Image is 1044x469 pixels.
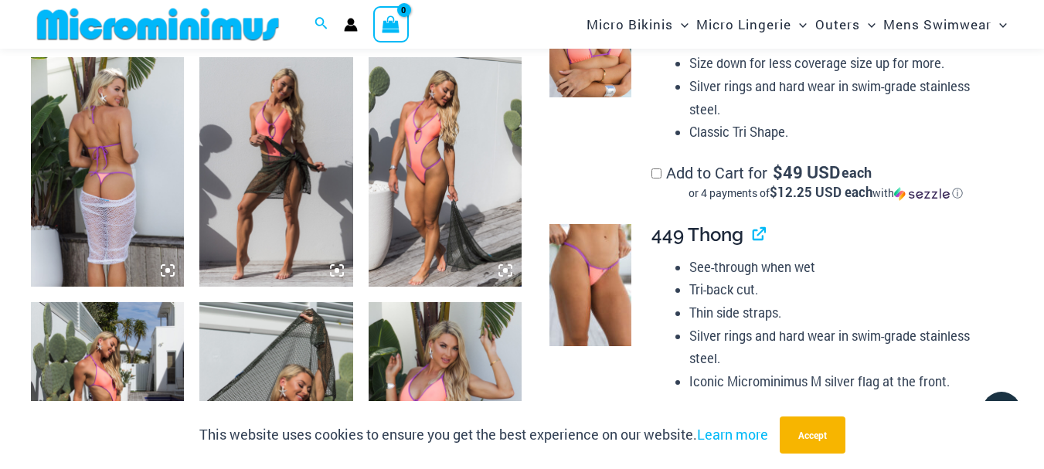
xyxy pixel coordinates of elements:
span: $ [773,161,783,183]
span: 449 Thong [651,223,743,246]
img: Wild Card Neon Bliss 449 Thong 01 [549,224,631,347]
li: Silver rings and hard wear in swim-grade stainless steel. [689,75,1001,121]
a: Search icon link [315,15,328,35]
li: Silver rings and hard wear in swim-grade stainless steel. [689,325,1001,370]
nav: Site Navigation [580,2,1013,46]
span: Outers [815,5,860,44]
span: Micro Lingerie [696,5,791,44]
span: Menu Toggle [673,5,689,44]
li: See-through when wet [689,256,1001,279]
span: Mens Swimwear [883,5,991,44]
span: Micro Bikinis [587,5,673,44]
div: or 4 payments of with [651,185,1001,201]
div: or 4 payments of$12.25 USD eachwithSezzle Click to learn more about Sezzle [651,185,1001,201]
a: View Shopping Cart, empty [373,6,409,42]
li: Thin side straps. [689,301,1001,325]
span: 49 USD [773,165,840,180]
img: MM SHOP LOGO FLAT [31,7,285,42]
span: each [842,165,872,180]
button: Accept [780,416,845,454]
label: Add to Cart for [651,162,1001,201]
img: Wild Card Neon Bliss 819 One Piece St Martin 5996 Sarong 04 [31,57,184,287]
img: Sezzle [894,187,950,201]
a: OutersMenu ToggleMenu Toggle [811,5,879,44]
p: This website uses cookies to ensure you get the best experience on our website. [199,423,768,447]
a: Micro LingerieMenu ToggleMenu Toggle [692,5,811,44]
span: Menu Toggle [791,5,807,44]
img: Wild Card Neon Bliss 819 One Piece St Martin 5996 Sarong 06 [199,57,352,287]
a: Micro BikinisMenu ToggleMenu Toggle [583,5,692,44]
input: Add to Cart for$49 USD eachor 4 payments of$12.25 USD eachwithSezzle Click to learn more about Se... [651,168,661,178]
a: Account icon link [344,18,358,32]
span: Menu Toggle [991,5,1007,44]
span: Menu Toggle [860,5,876,44]
li: Size down for less coverage size up for more. [689,52,1001,75]
a: Mens SwimwearMenu ToggleMenu Toggle [879,5,1011,44]
li: Iconic Microminimus M silver flag at the front. [689,370,1001,393]
li: Classic Tri Shape. [689,121,1001,144]
img: Wild Card Neon Bliss 819 One Piece St Martin 5996 Sarong 08 [369,57,522,287]
a: Learn more [697,425,768,444]
span: $12.25 USD each [770,183,872,201]
li: Tri-back cut. [689,278,1001,301]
